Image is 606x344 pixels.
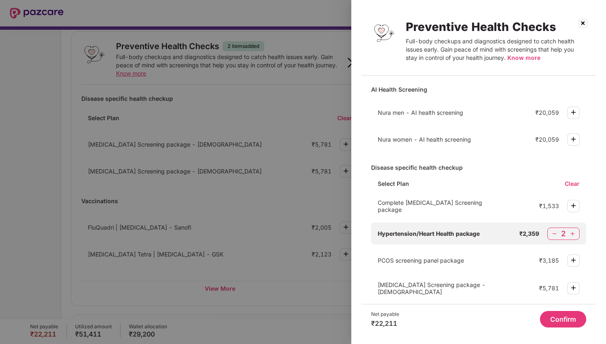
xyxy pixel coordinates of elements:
[371,319,399,327] div: ₹22,211
[371,82,586,97] div: AI Health Screening
[565,180,586,187] div: Clear
[519,230,539,237] div: ₹2,359
[378,257,464,264] span: PCOS screening panel package
[535,136,559,143] div: ₹20,059
[539,202,559,209] div: ₹1,533
[378,109,463,116] span: Nura men - AI health screening
[378,230,480,237] span: Hypertension/Heart Health package
[507,54,540,61] span: Know more
[568,230,577,238] img: svg+xml;base64,PHN2ZyBpZD0iUGx1cy0zMngzMiIgeG1sbnM9Imh0dHA6Ly93d3cudzMub3JnLzIwMDAvc3ZnIiB3aWR0aD...
[568,283,578,293] img: svg+xml;base64,PHN2ZyBpZD0iUGx1cy0zMngzMiIgeG1sbnM9Imh0dHA6Ly93d3cudzMub3JnLzIwMDAvc3ZnIiB3aWR0aD...
[540,311,586,327] button: Confirm
[371,160,586,175] div: Disease specific health checkup
[539,285,559,292] div: ₹5,781
[576,17,589,30] img: svg+xml;base64,PHN2ZyBpZD0iQ3Jvc3MtMzJ4MzIiIHhtbG5zPSJodHRwOi8vd3d3LnczLm9yZy8yMDAwL3N2ZyIgd2lkdG...
[406,20,586,34] div: Preventive Health Checks
[550,230,559,238] img: svg+xml;base64,PHN2ZyBpZD0iTWludXMtMzJ4MzIiIHhtbG5zPSJodHRwOi8vd3d3LnczLm9yZy8yMDAwL3N2ZyIgd2lkdG...
[568,107,578,117] img: svg+xml;base64,PHN2ZyBpZD0iUGx1cy0zMngzMiIgeG1sbnM9Imh0dHA6Ly93d3cudzMub3JnLzIwMDAvc3ZnIiB3aWR0aD...
[568,134,578,144] img: svg+xml;base64,PHN2ZyBpZD0iUGx1cy0zMngzMiIgeG1sbnM9Imh0dHA6Ly93d3cudzMub3JnLzIwMDAvc3ZnIiB3aWR0aD...
[371,180,416,194] div: Select Plan
[568,255,578,265] img: svg+xml;base64,PHN2ZyBpZD0iUGx1cy0zMngzMiIgeG1sbnM9Imh0dHA6Ly93d3cudzMub3JnLzIwMDAvc3ZnIiB3aWR0aD...
[378,199,482,213] span: Complete [MEDICAL_DATA] Screening package
[378,281,485,295] span: [MEDICAL_DATA] Screening package - [DEMOGRAPHIC_DATA]
[568,201,578,211] img: svg+xml;base64,PHN2ZyBpZD0iUGx1cy0zMngzMiIgeG1sbnM9Imh0dHA6Ly93d3cudzMub3JnLzIwMDAvc3ZnIiB3aWR0aD...
[561,229,566,239] div: 2
[535,109,559,116] div: ₹20,059
[539,257,559,264] div: ₹3,185
[378,136,471,143] span: Nura women - AI health screening
[371,311,399,318] div: Net payable
[371,20,398,46] img: Preventive Health Checks
[406,37,586,62] div: Full-body checkups and diagnostics designed to catch health issues early. Gain peace of mind with...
